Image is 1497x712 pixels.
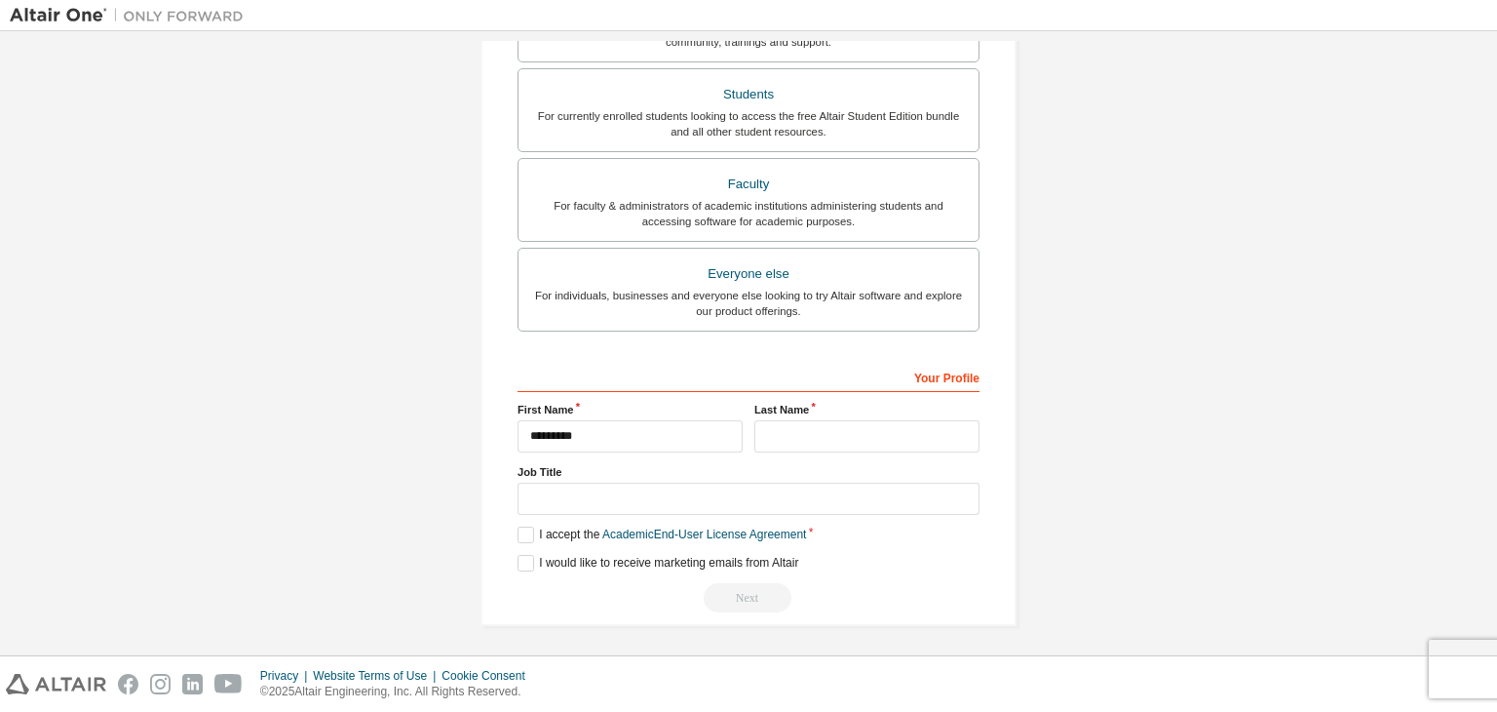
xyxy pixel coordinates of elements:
[118,674,138,694] img: facebook.svg
[754,402,979,417] label: Last Name
[530,81,967,108] div: Students
[518,402,743,417] label: First Name
[260,668,313,684] div: Privacy
[214,674,243,694] img: youtube.svg
[530,108,967,139] div: For currently enrolled students looking to access the free Altair Student Edition bundle and all ...
[518,527,806,543] label: I accept the
[530,288,967,319] div: For individuals, businesses and everyone else looking to try Altair software and explore our prod...
[530,171,967,198] div: Faculty
[150,674,171,694] img: instagram.svg
[602,528,806,541] a: Academic End-User License Agreement
[10,6,253,25] img: Altair One
[182,674,203,694] img: linkedin.svg
[260,684,537,700] p: © 2025 Altair Engineering, Inc. All Rights Reserved.
[518,583,979,613] div: Read and acccept EULA to continue
[530,260,967,288] div: Everyone else
[518,464,979,480] label: Job Title
[518,555,798,572] label: I would like to receive marketing emails from Altair
[518,361,979,392] div: Your Profile
[6,674,106,694] img: altair_logo.svg
[441,668,536,684] div: Cookie Consent
[530,198,967,229] div: For faculty & administrators of academic institutions administering students and accessing softwa...
[313,668,441,684] div: Website Terms of Use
